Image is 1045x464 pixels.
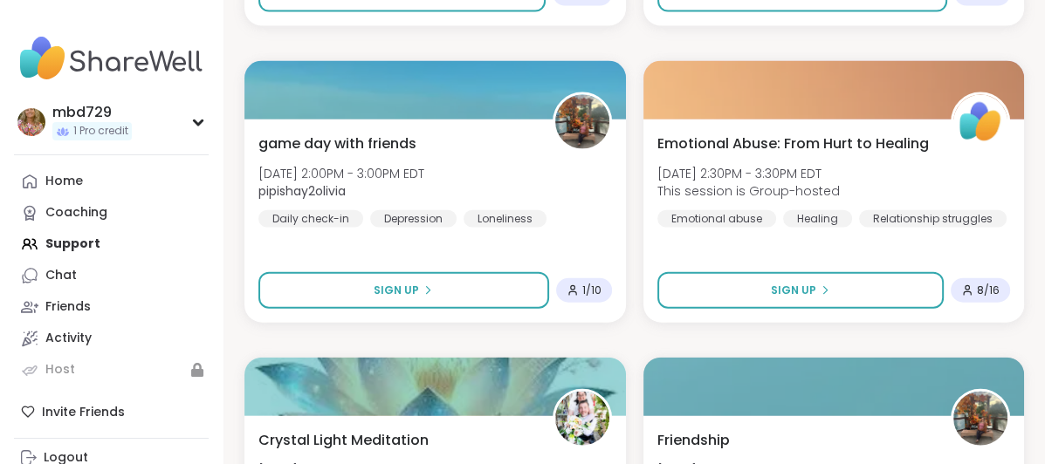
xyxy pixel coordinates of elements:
span: Emotional Abuse: From Hurt to Healing [657,133,929,154]
span: This session is Group-hosted [657,182,840,200]
span: [DATE] 2:30PM - 3:30PM EDT [657,165,840,182]
span: Crystal Light Meditation [258,430,429,451]
a: Host [14,354,209,386]
img: JollyJessie38 [555,392,609,446]
div: Activity [45,330,92,347]
span: game day with friends [258,133,416,154]
img: ShareWell [953,95,1007,149]
img: ShareWell Nav Logo [14,28,209,89]
div: Daily check-in [258,210,363,228]
div: Emotional abuse [657,210,776,228]
img: mbd729 [17,108,45,136]
b: pipishay2olivia [258,182,346,200]
div: Depression [370,210,457,228]
span: 1 / 10 [582,283,602,297]
a: Home [14,166,209,197]
a: Friends [14,291,209,323]
span: Friendship [657,430,730,451]
span: 8 / 16 [977,283,1000,297]
div: Host [45,361,75,379]
div: Relationship struggles [859,210,1007,228]
div: Healing [783,210,852,228]
span: Sign Up [771,283,816,298]
span: Sign Up [374,283,419,298]
span: 1 Pro credit [73,124,128,139]
div: mbd729 [52,103,132,122]
button: Sign Up [657,272,945,309]
a: Chat [14,260,209,291]
button: Sign Up [258,272,549,309]
div: Coaching [45,204,107,222]
div: Invite Friends [14,396,209,427]
div: Home [45,173,83,190]
div: Loneliness [464,210,547,228]
a: Coaching [14,197,209,229]
div: Chat [45,267,77,284]
img: pipishay2olivia [953,392,1007,446]
span: [DATE] 2:00PM - 3:00PM EDT [258,165,424,182]
div: Friends [45,298,91,316]
a: Activity [14,323,209,354]
img: pipishay2olivia [555,95,609,149]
